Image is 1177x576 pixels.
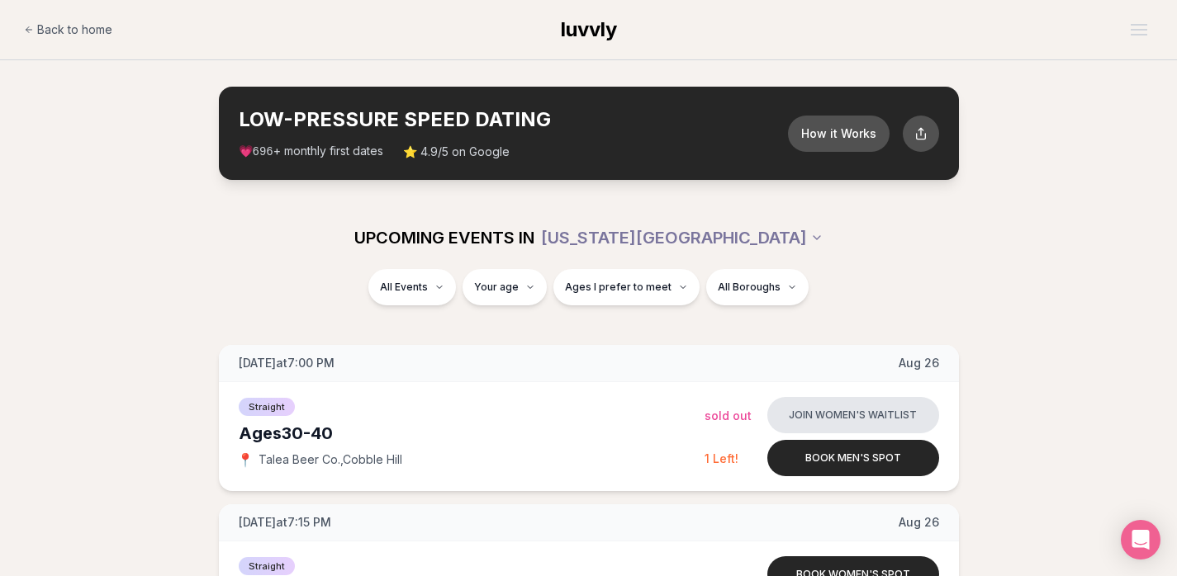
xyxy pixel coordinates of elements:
button: Join women's waitlist [767,397,939,433]
a: luvvly [561,17,617,43]
button: Your age [463,269,547,305]
span: Aug 26 [899,355,939,371]
div: Open Intercom Messenger [1121,520,1160,559]
span: ⭐ 4.9/5 on Google [403,144,510,160]
div: Ages 30-40 [239,422,705,445]
button: Book men's spot [767,440,939,476]
a: Back to home [24,13,112,46]
button: How it Works [788,116,890,152]
span: Aug 26 [899,514,939,531]
span: [DATE] at 7:15 PM [239,514,331,531]
span: UPCOMING EVENTS IN [354,226,534,249]
button: Open menu [1124,17,1154,42]
span: Your age [474,281,519,294]
span: Ages I prefer to meet [565,281,672,294]
span: Back to home [37,21,112,38]
span: All Boroughs [718,281,781,294]
span: Straight [239,557,295,575]
button: [US_STATE][GEOGRAPHIC_DATA] [541,220,823,256]
span: 📍 [239,453,252,466]
span: Straight [239,398,295,416]
button: All Events [368,269,456,305]
button: All Boroughs [706,269,809,305]
span: luvvly [561,17,617,41]
button: Ages I prefer to meet [553,269,700,305]
span: 💗 + monthly first dates [239,143,383,160]
span: Talea Beer Co. , Cobble Hill [259,451,402,468]
span: [DATE] at 7:00 PM [239,355,335,371]
span: All Events [380,281,428,294]
span: 696 [253,145,273,158]
span: Sold Out [705,408,752,423]
span: 1 Left! [705,451,738,465]
h2: LOW-PRESSURE SPEED DATING [239,106,788,133]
